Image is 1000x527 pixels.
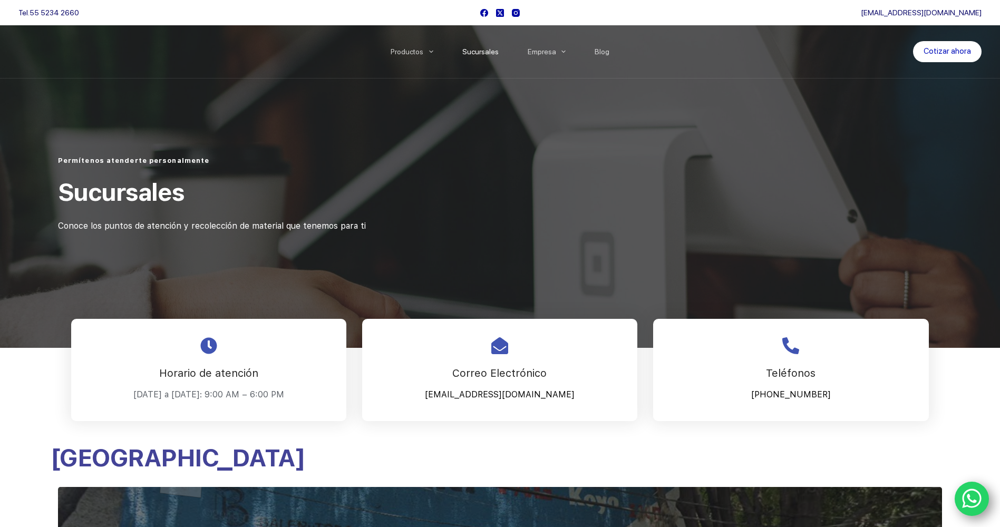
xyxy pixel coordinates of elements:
span: [DATE] a [DATE]: 9:00 AM – 6:00 PM [133,389,284,399]
span: Tel. [18,8,79,17]
span: Correo Electrónico [452,367,547,379]
span: Conoce los puntos de atención y recolección de material que tenemos para ti [58,221,366,231]
a: X (Twitter) [496,9,504,17]
img: Balerytodo [18,42,84,62]
span: Permítenos atenderte personalmente [58,157,209,164]
a: Cotizar ahora [913,41,982,62]
span: Sucursales [58,178,185,207]
nav: Menu Principal [376,25,624,78]
a: 55 5234 2660 [30,8,79,17]
p: [PHONE_NUMBER] [666,387,916,403]
a: Facebook [480,9,488,17]
a: [EMAIL_ADDRESS][DOMAIN_NAME] [861,8,982,17]
span: Horario de atención [159,367,258,379]
a: WhatsApp [955,482,989,516]
p: [EMAIL_ADDRESS][DOMAIN_NAME] [375,387,624,403]
a: Instagram [512,9,520,17]
span: [GEOGRAPHIC_DATA] [50,443,305,472]
span: Teléfonos [766,367,815,379]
